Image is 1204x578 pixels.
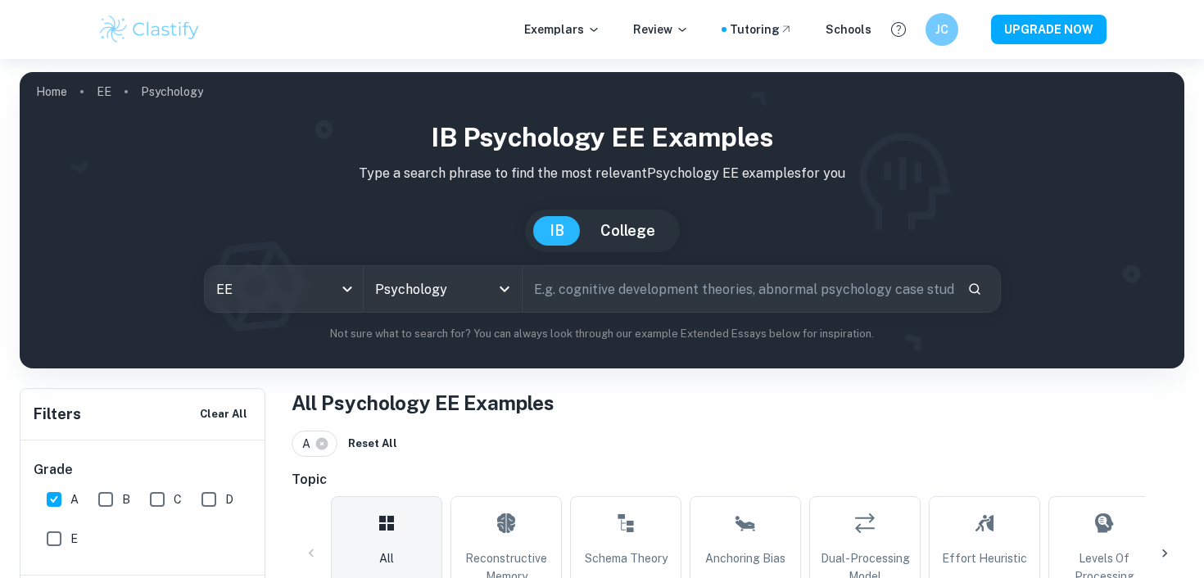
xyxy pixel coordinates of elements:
input: E.g. cognitive development theories, abnormal psychology case studies, social psychology experime... [523,266,954,312]
span: Schema Theory [585,549,668,567]
h1: IB Psychology EE examples [33,118,1171,157]
span: A [302,435,318,453]
p: Exemplars [524,20,600,38]
span: Effort Heuristic [942,549,1027,567]
span: D [225,490,233,508]
a: Schools [826,20,871,38]
button: Search [961,275,989,303]
p: Not sure what to search for? You can always look through our example Extended Essays below for in... [33,326,1171,342]
h6: JC [933,20,952,38]
p: Type a search phrase to find the most relevant Psychology EE examples for you [33,164,1171,183]
button: IB [533,216,581,246]
button: UPGRADE NOW [991,15,1107,44]
button: College [584,216,672,246]
h6: Topic [292,470,1184,490]
button: Clear All [196,402,251,427]
a: Tutoring [730,20,793,38]
button: Help and Feedback [885,16,912,43]
div: EE [205,266,363,312]
img: profile cover [20,72,1184,368]
span: C [174,490,182,508]
span: B [122,490,130,508]
img: Clastify logo [97,13,201,46]
a: Home [36,80,67,103]
span: All [379,549,394,567]
button: Open [493,278,516,300]
a: EE [97,80,111,103]
div: A [292,431,337,457]
h1: All Psychology EE Examples [292,388,1184,418]
button: JC [926,13,958,46]
span: A [70,490,79,508]
p: Psychology [141,83,203,101]
button: Reset All [344,431,401,456]
span: Anchoring Bias [705,549,785,567]
h6: Filters [34,403,81,426]
p: Review [633,20,689,38]
span: E [70,530,78,548]
h6: Grade [34,460,253,480]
